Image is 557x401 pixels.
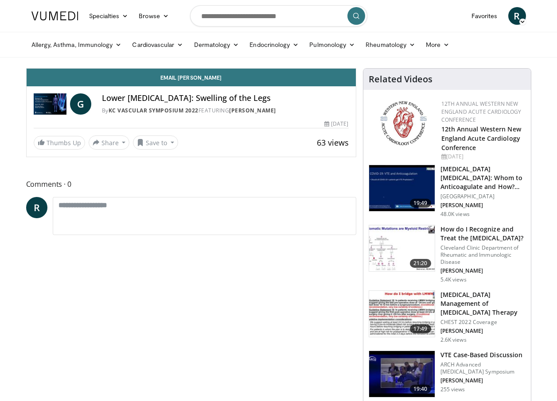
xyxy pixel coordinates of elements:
a: Rheumatology [360,36,421,54]
a: 19:49 [MEDICAL_DATA] [MEDICAL_DATA]: Whom to Anticoagulate and How? What Agents to… [GEOGRAPHIC_D... [369,165,526,218]
a: Favorites [466,7,503,25]
h3: [MEDICAL_DATA] Management of [MEDICAL_DATA] Therapy [440,290,526,317]
a: R [26,197,47,218]
button: Save to [133,135,178,150]
a: KC Vascular Symposium 2022 [109,107,199,114]
a: G [70,93,91,115]
img: 0954f259-7907-4053-a817-32a96463ecc8.png.150x105_q85_autocrop_double_scale_upscale_version-0.2.png [379,100,428,147]
a: 19:40 VTE Case-Based Discussion ARCH Advanced [MEDICAL_DATA] Symposium [PERSON_NAME] 255 views [369,351,526,397]
p: Cleveland Clinic Department of Rheumatic and Immunologic Disease [440,244,526,266]
p: 5.4K views [440,276,467,283]
img: KC Vascular Symposium 2022 [34,93,66,115]
a: Browse [133,7,174,25]
a: Cardiovascular [127,36,188,54]
p: [PERSON_NAME] [440,202,526,209]
span: 21:20 [410,259,431,268]
a: R [508,7,526,25]
h3: How do I Recognize and Treat the [MEDICAL_DATA]? [440,225,526,243]
span: 19:49 [410,199,431,208]
h3: VTE Case-Based Discussion [440,351,526,359]
a: Thumbs Up [34,136,85,150]
input: Search topics, interventions [190,5,367,27]
h4: Related Videos [369,74,432,85]
a: 21:20 How do I Recognize and Treat the [MEDICAL_DATA]? Cleveland Clinic Department of Rheumatic a... [369,225,526,283]
a: Specialties [84,7,134,25]
a: 12th Annual Western New England Acute Cardiology Conference [441,100,522,123]
span: 19:40 [410,385,431,393]
img: 2a518fee-0766-4d05-a3fb-756e8a6b77ed.150x105_q85_crop-smart_upscale.jpg [369,351,435,397]
h3: [MEDICAL_DATA] [MEDICAL_DATA]: Whom to Anticoagulate and How? What Agents to… [440,165,526,191]
a: Endocrinology [244,36,304,54]
p: ARCH Advanced [MEDICAL_DATA] Symposium [440,361,526,375]
span: Comments 0 [26,178,356,190]
p: [GEOGRAPHIC_DATA] [440,193,526,200]
a: More [421,36,455,54]
div: By FEATURING [102,107,349,115]
p: 255 views [440,386,465,393]
a: 17:49 [MEDICAL_DATA] Management of [MEDICAL_DATA] Therapy CHEST 2022 Coverage [PERSON_NAME] 2.6K ... [369,290,526,343]
img: VuMedi Logo [31,12,78,20]
img: 2d172f65-fcdc-4395-88c0-f2bd10ea4a98.150x105_q85_crop-smart_upscale.jpg [369,225,435,271]
span: 17:49 [410,324,431,333]
div: [DATE] [324,120,348,128]
p: CHEST 2022 Coverage [440,319,526,326]
p: [PERSON_NAME] [440,267,526,274]
p: [PERSON_NAME] [440,377,526,384]
div: [DATE] [441,153,524,161]
a: 12th Annual Western New England Acute Cardiology Conference [441,125,521,152]
h4: Lower [MEDICAL_DATA]: Swelling of the Legs [102,93,349,103]
img: f701755a-c8d1-4f77-84ab-a6e9d1d45fd5.150x105_q85_crop-smart_upscale.jpg [369,291,435,337]
span: 63 views [317,137,349,148]
a: Allergy, Asthma, Immunology [26,36,127,54]
a: [PERSON_NAME] [229,107,276,114]
a: Pulmonology [304,36,360,54]
a: Dermatology [189,36,245,54]
p: 48.0K views [440,211,470,218]
a: Email [PERSON_NAME] [27,69,356,86]
img: 19d6f46f-fc51-4bbe-aa3f-ab0c4992aa3b.150x105_q85_crop-smart_upscale.jpg [369,165,435,211]
p: 2.6K views [440,336,467,343]
button: Share [89,135,130,150]
p: [PERSON_NAME] [440,328,526,335]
